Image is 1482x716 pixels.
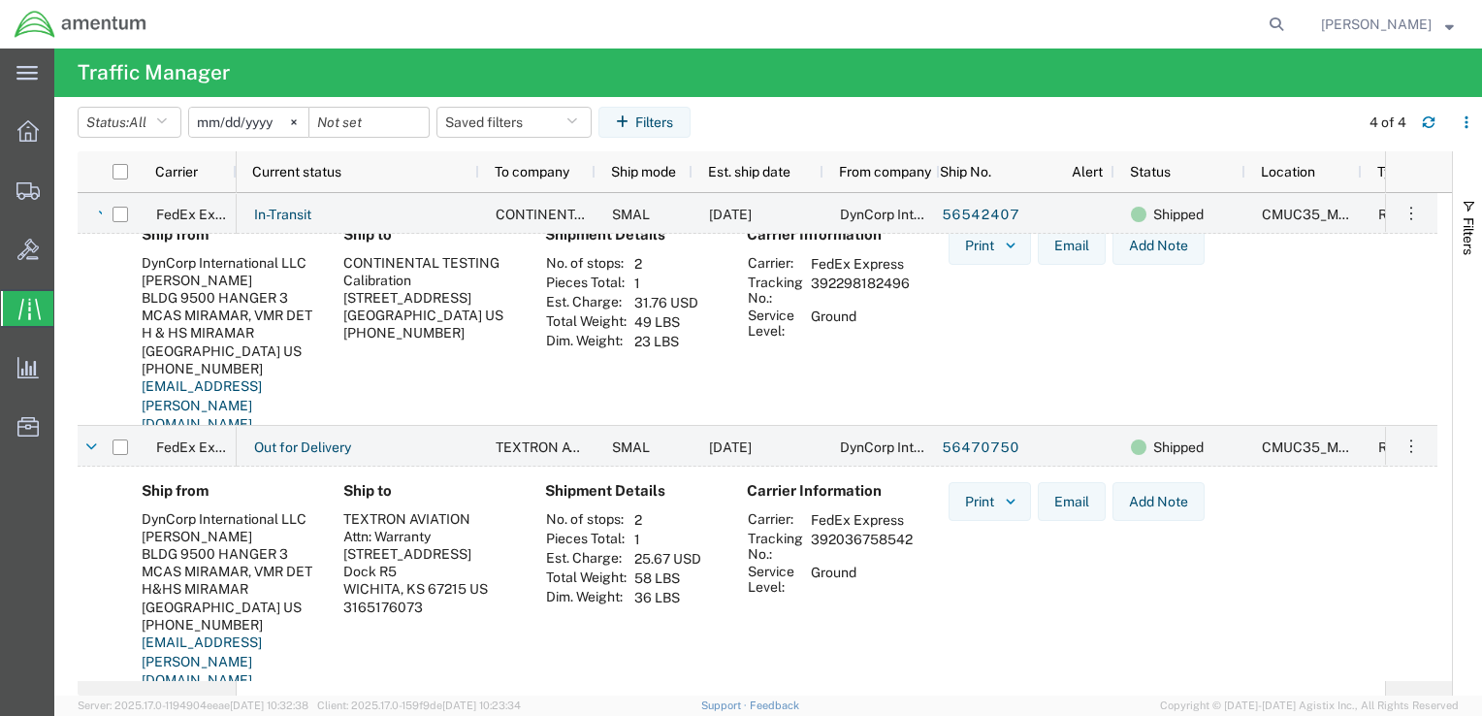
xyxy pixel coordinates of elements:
input: Not set [309,108,429,137]
th: Total Weight: [545,312,628,332]
td: 1 [628,274,705,293]
a: Out for Delivery [253,433,352,464]
span: Server: 2025.17.0-1194904eeae [78,700,308,711]
span: Ship No. [940,164,991,179]
td: FedEx Express [804,510,919,530]
h4: Ship to [343,226,514,244]
span: Carrier [155,164,198,179]
td: 392298182496 [804,274,917,307]
a: [EMAIL_ADDRESS][PERSON_NAME][DOMAIN_NAME] [142,378,262,432]
h4: Ship from [142,226,312,244]
div: [GEOGRAPHIC_DATA] US [142,599,312,616]
th: Total Weight: [545,569,628,588]
button: [PERSON_NAME] [1320,13,1455,36]
h4: Traffic Manager [78,49,230,97]
span: From company [839,164,931,179]
div: BLDG 9500 HANGER 3 [142,289,312,307]
td: 36 LBS [628,588,708,607]
span: Type [1377,164,1406,179]
th: Pieces Total: [545,530,628,549]
button: Email [1038,482,1106,521]
div: 4 of 4 [1369,113,1406,133]
button: Add Note [1112,226,1205,265]
span: Alert [1072,164,1103,179]
td: Ground [804,563,919,596]
div: CONTINENTAL TESTING [343,254,514,272]
div: TEXTRON AVIATION [343,510,514,528]
td: 23 LBS [628,332,705,351]
span: DynCorp International LLC [840,439,1005,455]
th: Dim. Weight: [545,332,628,351]
div: [GEOGRAPHIC_DATA] US [142,342,312,360]
span: Location [1261,164,1315,179]
a: [EMAIL_ADDRESS][PERSON_NAME][DOMAIN_NAME] [142,635,262,688]
div: [PHONE_NUMBER] [142,360,312,377]
span: Current status [252,164,341,179]
div: 3165176073 [343,599,514,616]
span: [DATE] 10:32:38 [230,700,308,711]
span: DynCorp International LLC [840,207,1005,222]
span: FedEx Express [156,439,249,455]
span: TEXTRON AVIATION [496,439,623,455]
span: SMAL [612,207,650,222]
div: Attn: Warranty [343,528,514,545]
div: [PERSON_NAME] [142,528,312,545]
a: Feedback [750,700,799,711]
div: DynCorp International LLC [142,254,312,272]
span: CONTINENTAL TESTING [496,207,652,222]
th: Est. Charge: [545,549,628,569]
th: Pieces Total: [545,274,628,293]
td: 25.67 USD [628,549,708,569]
div: MCAS MIRAMAR, VMR DET H & HS MIRAMAR [142,307,312,342]
th: Carrier: [747,254,804,274]
div: DynCorp International LLC [142,510,312,528]
img: dropdown [1002,237,1019,254]
span: RATED [1378,207,1422,222]
th: No. of stops: [545,254,628,274]
td: 2 [628,510,708,530]
input: Not set [189,108,308,137]
td: FedEx Express [804,254,917,274]
span: SMAL [612,439,650,455]
a: 56470750 [941,433,1020,464]
th: Est. Charge: [545,293,628,312]
button: Status:All [78,107,181,138]
span: To company [495,164,569,179]
h4: Ship from [142,482,312,500]
span: Est. ship date [708,164,790,179]
button: Print [949,226,1031,265]
button: Filters [598,107,691,138]
span: [DATE] 10:23:34 [442,700,521,711]
div: Dock R5 [343,563,514,580]
span: Client: 2025.17.0-159f9de [317,700,521,711]
h4: Carrier Information [747,482,902,500]
span: Shipped [1153,427,1204,468]
img: logo [14,10,147,39]
span: Ship mode [611,164,676,179]
h4: Ship to [343,482,514,500]
div: BLDG 9500 HANGER 3 [142,545,312,563]
td: Ground [804,307,917,340]
button: Email [1038,226,1106,265]
div: [PHONE_NUMBER] [343,324,514,342]
span: 08/19/2025 [709,207,752,222]
h4: Carrier Information [747,226,902,244]
h4: Shipment Details [545,226,716,244]
button: Saved filters [436,107,592,138]
div: [PERSON_NAME] [142,272,312,289]
td: 31.76 USD [628,293,705,312]
th: Dim. Weight: [545,588,628,607]
span: FedEx Express [156,207,249,222]
span: RATED [1378,439,1422,455]
span: Copyright © [DATE]-[DATE] Agistix Inc., All Rights Reserved [1160,698,1459,714]
span: 08/12/2025 [709,439,752,455]
th: Carrier: [747,510,804,530]
th: No. of stops: [545,510,628,530]
span: Ben Nguyen [1321,14,1432,35]
td: 1 [628,530,708,549]
div: [STREET_ADDRESS] [343,289,514,307]
div: WICHITA, KS 67215 US [343,580,514,598]
div: Calibration [343,272,514,289]
td: 49 LBS [628,312,705,332]
h4: Shipment Details [545,482,716,500]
